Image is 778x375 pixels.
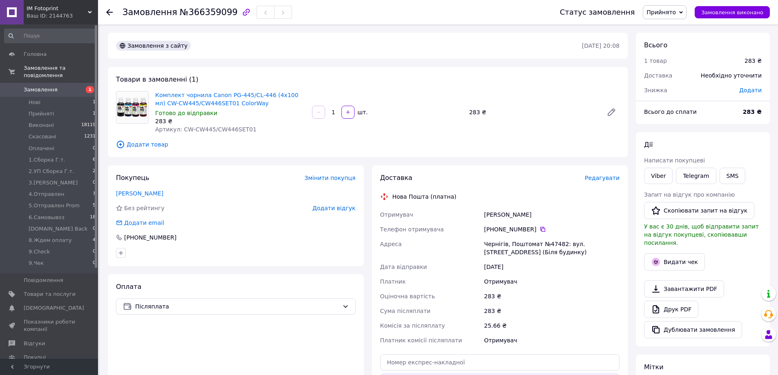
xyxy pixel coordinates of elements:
span: 6 [93,156,96,164]
button: Дублювати замовлення [644,321,742,338]
span: Замовлення [24,86,58,93]
span: 0 [93,248,96,255]
span: Написати покупцеві [644,157,705,164]
div: Додати email [123,219,165,227]
span: 18 [90,214,96,221]
span: 5.Отправлен Prom [29,202,80,209]
div: [DATE] [482,260,621,274]
span: Змінити покупця [305,175,356,181]
span: [DOMAIN_NAME] Back [29,225,87,233]
span: 18119 [81,122,96,129]
span: Додати [739,87,762,93]
button: Видати чек [644,253,705,271]
div: Ваш ID: 2144763 [27,12,98,20]
span: Покупці [24,354,46,361]
span: 3.[PERSON_NAME] [29,179,78,186]
div: 283 ₴ [155,117,305,125]
a: Комплект чорнила Canon PG-445/CL-446 (4х100 мл) CW-CW445/CW446SET01 ColorWay [155,92,299,107]
a: Telegram [676,168,716,184]
span: Оціночна вартість [380,293,435,300]
span: 0 [93,179,96,186]
img: Комплект чорнила Canon PG-445/CL-446 (4х100 мл) CW-CW445/CW446SET01 ColorWay [116,91,148,123]
span: №366359099 [180,7,238,17]
span: Артикул: CW-CW445/CW446SET01 [155,126,256,133]
div: Отримувач [482,333,621,348]
span: 1.Сборка Г.т. [29,156,65,164]
div: [PHONE_NUMBER] [123,233,177,242]
button: SMS [720,168,746,184]
span: 2 [93,168,96,175]
div: шт. [355,108,368,116]
button: Замовлення виконано [695,6,770,18]
span: 6.Самовывоз [29,214,65,221]
a: Завантажити PDF [644,280,724,297]
span: 1 [86,86,94,93]
span: 9.Чек [29,260,44,267]
div: [PHONE_NUMBER] [484,225,620,233]
span: 9.Check [29,248,50,255]
span: Оплата [116,283,141,291]
span: Прийнято [646,9,676,16]
span: Запит на відгук про компанію [644,191,735,198]
span: Післяплата [135,302,339,311]
span: У вас є 30 днів, щоб відправити запит на відгук покупцеві, скопіювавши посилання. [644,223,759,246]
span: Товари та послуги [24,291,76,298]
span: 7 [93,191,96,198]
span: Товари в замовленні (1) [116,75,198,83]
span: Готово до відправки [155,110,217,116]
a: Редагувати [603,104,620,120]
div: Чернігів, Поштомат №47482: вул. [STREET_ADDRESS] (Біля будинку) [482,237,621,260]
span: Додати товар [116,140,620,149]
span: 1 товар [644,58,667,64]
input: Пошук [4,29,96,43]
div: Додати email [115,219,165,227]
span: Додати відгук [312,205,355,211]
span: 0 [93,260,96,267]
span: Знижка [644,87,667,93]
b: 283 ₴ [743,109,762,115]
span: Без рейтингу [124,205,165,211]
span: Всього [644,41,667,49]
span: 5 [93,202,96,209]
div: Нова Пошта (платна) [390,193,459,201]
span: Повідомлення [24,277,63,284]
span: [DEMOGRAPHIC_DATA] [24,304,84,312]
span: Платник комісії післяплати [380,337,462,344]
span: Доставка [644,72,672,79]
span: Адреса [380,241,402,247]
span: 8.Ждем оплату [29,237,71,244]
span: 4.Отправлен [29,191,64,198]
span: 0 [93,145,96,152]
span: Нові [29,99,40,106]
div: 283 ₴ [482,304,621,318]
div: 283 ₴ [482,289,621,304]
span: Телефон отримувача [380,226,444,233]
span: 2.УП Сборка Г.т. [29,168,74,175]
span: Комісія за післяплату [380,322,445,329]
span: Редагувати [585,175,620,181]
span: Відгуки [24,340,45,347]
span: 4 [93,237,96,244]
span: Скасовані [29,133,56,140]
a: Viber [644,168,673,184]
div: Необхідно уточнити [696,67,767,84]
span: Замовлення та повідомлення [24,64,98,79]
span: Всього до сплати [644,109,697,115]
span: Оплачені [29,145,54,152]
input: Номер експрес-накладної [380,354,620,371]
span: 1231 [84,133,96,140]
time: [DATE] 20:08 [582,42,620,49]
span: ІМ Fotoprint [27,5,88,12]
span: Показники роботи компанії [24,318,76,333]
span: 1 [93,99,96,106]
div: [PERSON_NAME] [482,207,621,222]
span: Доставка [380,174,412,182]
div: Замовлення з сайту [116,41,191,51]
div: 283 ₴ [466,107,600,118]
span: Дії [644,141,653,149]
div: Отримувач [482,274,621,289]
button: Скопіювати запит на відгук [644,202,754,219]
span: Дата відправки [380,264,427,270]
span: 0 [93,225,96,233]
a: Друк PDF [644,301,698,318]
